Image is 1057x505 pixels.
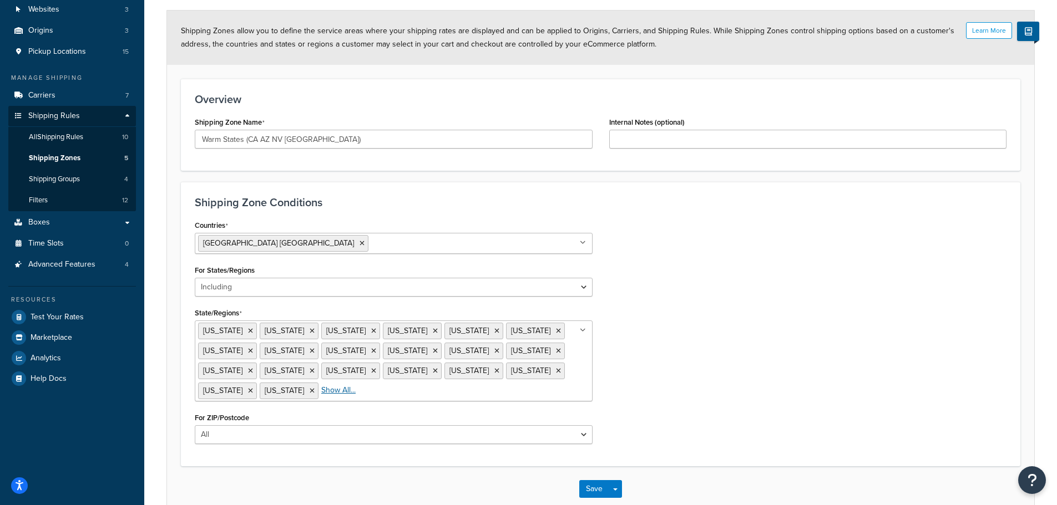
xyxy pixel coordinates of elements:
[326,345,366,356] span: [US_STATE]
[28,111,80,121] span: Shipping Rules
[8,106,136,126] a: Shipping Rules
[511,345,550,356] span: [US_STATE]
[8,21,136,41] li: Origins
[265,385,304,396] span: [US_STATE]
[449,345,489,356] span: [US_STATE]
[449,365,489,376] span: [US_STATE]
[28,26,53,35] span: Origins
[388,325,427,336] span: [US_STATE]
[122,132,128,142] span: 10
[28,5,59,14] span: Websites
[31,374,67,384] span: Help Docs
[8,233,136,254] a: Time Slots0
[8,148,136,169] li: Shipping Zones
[8,42,136,62] li: Pickup Locations
[8,348,136,368] a: Analytics
[124,175,128,184] span: 4
[124,154,128,163] span: 5
[195,414,249,422] label: For ZIP/Postcode
[29,196,48,205] span: Filters
[8,148,136,169] a: Shipping Zones5
[8,190,136,211] li: Filters
[8,295,136,304] div: Resources
[203,345,242,356] span: [US_STATE]
[28,91,55,100] span: Carriers
[321,385,356,396] a: Show All...
[8,169,136,190] a: Shipping Groups4
[122,196,128,205] span: 12
[8,169,136,190] li: Shipping Groups
[31,354,61,363] span: Analytics
[8,85,136,106] a: Carriers7
[203,325,242,336] span: [US_STATE]
[203,365,242,376] span: [US_STATE]
[195,266,255,274] label: For States/Regions
[1017,22,1039,41] button: Show Help Docs
[265,345,304,356] span: [US_STATE]
[8,42,136,62] a: Pickup Locations15
[966,22,1012,39] button: Learn More
[8,254,136,275] li: Advanced Features
[125,239,129,248] span: 0
[8,85,136,106] li: Carriers
[511,325,550,336] span: [US_STATE]
[388,345,427,356] span: [US_STATE]
[265,365,304,376] span: [US_STATE]
[8,369,136,389] a: Help Docs
[125,26,129,35] span: 3
[8,190,136,211] a: Filters12
[31,333,72,343] span: Marketplace
[326,365,366,376] span: [US_STATE]
[28,260,95,269] span: Advanced Features
[29,175,80,184] span: Shipping Groups
[8,254,136,275] a: Advanced Features4
[8,307,136,327] a: Test Your Rates
[511,365,550,376] span: [US_STATE]
[579,480,609,498] button: Save
[449,325,489,336] span: [US_STATE]
[8,233,136,254] li: Time Slots
[125,5,129,14] span: 3
[195,196,1007,208] h3: Shipping Zone Conditions
[326,325,366,336] span: [US_STATE]
[181,25,954,50] span: Shipping Zones allow you to define the service areas where your shipping rates are displayed and ...
[265,325,304,336] span: [US_STATE]
[8,21,136,41] a: Origins3
[29,154,80,163] span: Shipping Zones
[195,309,242,318] label: State/Regions
[203,385,242,396] span: [US_STATE]
[195,118,265,127] label: Shipping Zone Name
[8,212,136,233] a: Boxes
[8,328,136,348] a: Marketplace
[125,91,129,100] span: 7
[8,73,136,83] div: Manage Shipping
[195,221,228,230] label: Countries
[29,132,83,142] span: All Shipping Rules
[31,313,84,322] span: Test Your Rates
[609,118,685,126] label: Internal Notes (optional)
[203,237,354,249] span: [GEOGRAPHIC_DATA] [GEOGRAPHIC_DATA]
[28,47,86,57] span: Pickup Locations
[123,47,129,57] span: 15
[28,218,50,227] span: Boxes
[8,106,136,211] li: Shipping Rules
[8,127,136,147] a: AllShipping Rules10
[195,93,1007,105] h3: Overview
[388,365,427,376] span: [US_STATE]
[1018,466,1046,494] button: Open Resource Center
[125,260,129,269] span: 4
[28,239,64,248] span: Time Slots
